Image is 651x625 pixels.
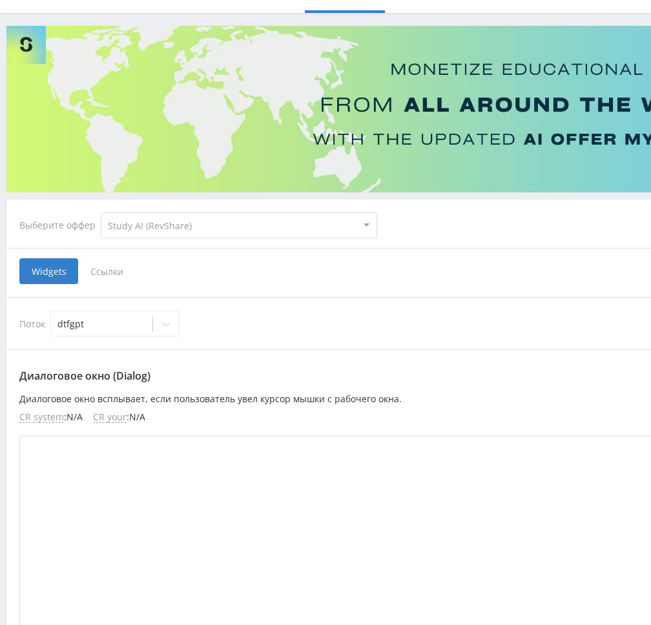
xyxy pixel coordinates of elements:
div: Выберите оффер [19,220,101,231]
span: CR your [93,412,127,423]
li: : N/A [19,412,83,423]
span: Ссылки [78,258,136,284]
span: CR system [19,412,64,423]
li: : N/A [93,412,145,423]
span: Widgets [19,258,78,284]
